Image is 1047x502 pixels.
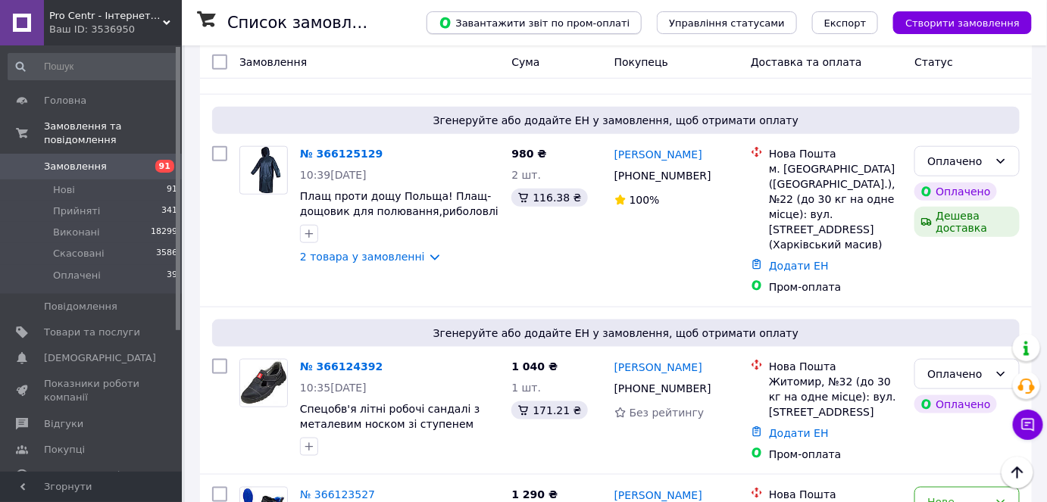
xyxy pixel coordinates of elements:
button: Створити замовлення [893,11,1032,34]
span: 91 [155,160,174,173]
span: 100% [630,194,660,206]
span: Відгуки [44,417,83,431]
span: 10:35[DATE] [300,382,367,394]
a: Додати ЕН [769,427,829,439]
span: Каталог ProSale [44,469,126,482]
span: Оплачені [53,269,101,282]
span: Покупець [614,56,668,68]
div: Дешева доставка [914,207,1020,237]
input: Пошук [8,53,179,80]
span: Покупці [44,443,85,457]
span: Товари та послуги [44,326,140,339]
button: Управління статусами [657,11,797,34]
span: Завантажити звіт по пром-оплаті [439,16,630,30]
a: № 366123527 [300,488,375,500]
a: № 366125129 [300,148,383,160]
span: Доставка та оплата [751,56,862,68]
span: 1 290 ₴ [511,488,558,500]
span: Замовлення [44,160,107,173]
div: Оплачено [927,366,989,382]
button: Чат з покупцем [1013,410,1043,440]
span: Статус [914,56,953,68]
span: Виконані [53,226,100,239]
a: [PERSON_NAME] [614,360,702,375]
span: 91 [167,183,177,197]
div: м. [GEOGRAPHIC_DATA] ([GEOGRAPHIC_DATA].), №22 (до 30 кг на одне місце): вул. [STREET_ADDRESS] (Х... [769,161,902,252]
a: Плащ проти дощу Польща! Плащ-дощовик для полювання,риболовлі та роботи в поганих погодних умовах. M [300,190,498,248]
div: 116.38 ₴ [511,189,587,207]
a: [PERSON_NAME] [614,147,702,162]
div: [PHONE_NUMBER] [611,378,714,399]
button: Наверх [1002,457,1033,488]
a: Додати ЕН [769,260,829,272]
span: Згенеруйте або додайте ЕН у замовлення, щоб отримати оплату [218,326,1014,341]
div: Нова Пошта [769,146,902,161]
span: 10:39[DATE] [300,169,367,181]
span: 1 шт. [511,382,541,394]
span: 18299 [151,226,177,239]
div: [PHONE_NUMBER] [611,165,714,186]
span: Cума [511,56,539,68]
h1: Список замовлень [227,14,381,32]
span: 980 ₴ [511,148,546,160]
span: Головна [44,94,86,108]
button: Експорт [812,11,879,34]
span: Нові [53,183,75,197]
div: Пром-оплата [769,279,902,295]
span: Експорт [824,17,867,29]
a: Спецобв'я літні робочі сандалі з металевим носком зі ступенем захисту SB, льоту робочі сандалі 42 [300,403,485,460]
span: Pro Centr - Інтернет-магазин спецодягу, спецвзуття та засобів індивідуального захисту [49,9,163,23]
div: Оплачено [927,153,989,170]
span: Скасовані [53,247,105,260]
div: 171.21 ₴ [511,401,587,419]
a: Фото товару [239,146,288,195]
span: 1 040 ₴ [511,360,558,373]
div: Пром-оплата [769,447,902,462]
img: Фото товару [240,360,287,407]
span: Повідомлення [44,300,117,313]
span: Прийняті [53,204,100,218]
div: Оплачено [914,395,996,413]
div: Оплачено [914,182,996,201]
div: Нова Пошта [769,487,902,502]
div: Нова Пошта [769,359,902,374]
span: Замовлення та повідомлення [44,120,182,147]
button: Завантажити звіт по пром-оплаті [427,11,642,34]
div: Житомир, №32 (до 30 кг на одне місце): вул. [STREET_ADDRESS] [769,374,902,419]
span: 2 шт. [511,169,541,181]
span: Без рейтингу [630,407,705,419]
span: [DEMOGRAPHIC_DATA] [44,351,156,365]
a: Фото товару [239,359,288,407]
span: 341 [161,204,177,218]
a: № 366124392 [300,360,383,373]
div: Ваш ID: 3536950 [49,23,182,36]
span: 3586 [156,247,177,260]
span: 39 [167,269,177,282]
a: 2 товара у замовленні [300,251,425,263]
span: Згенеруйте або додайте ЕН у замовлення, щоб отримати оплату [218,113,1014,128]
span: Управління статусами [669,17,785,29]
img: Фото товару [243,147,283,194]
span: Замовлення [239,56,307,68]
span: Показники роботи компанії [44,377,140,404]
span: Створити замовлення [905,17,1020,29]
a: Створити замовлення [878,16,1032,28]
